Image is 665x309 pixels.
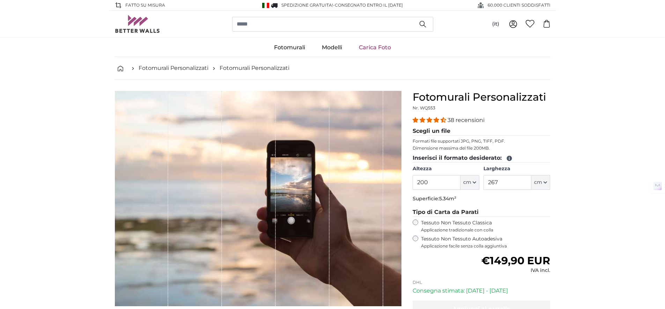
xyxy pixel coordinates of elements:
p: Dimensione massima del file 200MB. [413,145,551,151]
span: Nr. WQ553 [413,105,435,110]
span: 5.34m² [439,195,456,202]
legend: Inserisci il formato desiderato: [413,154,551,163]
a: Carica Foto [350,38,399,57]
span: Consegnato entro il [DATE] [335,2,403,8]
a: Fotomurali Personalizzati [220,64,289,72]
span: Fatto su misura [125,2,165,8]
span: Applicazione tradizionale con colla [421,227,551,233]
a: Modelli [313,38,350,57]
span: - [333,2,403,8]
img: Betterwalls [115,15,160,33]
label: Larghezza [483,165,550,172]
h1: Fotomurali Personalizzati [413,91,551,103]
p: Formati file supportati JPG, PNG, TIFF, PDF. [413,138,551,144]
p: DHL [413,280,551,285]
label: Tessuto Non Tessuto Autoadesiva [421,236,551,249]
span: 60.000 CLIENTI SODDISFATTI [488,2,551,8]
span: cm [463,179,471,186]
span: cm [534,179,542,186]
label: Altezza [413,165,479,172]
legend: Tipo di Carta da Parati [413,208,551,217]
button: cm [531,175,550,190]
a: Fotomurali Personalizzati [139,64,208,72]
span: 4.34 stars [413,117,448,123]
div: IVA incl. [481,267,550,274]
button: cm [460,175,479,190]
span: €149,90 EUR [481,254,550,267]
a: Fotomurali [266,38,313,57]
span: Spedizione GRATUITA! [281,2,333,8]
span: Applicazione facile senza colla aggiuntiva [421,243,551,249]
legend: Scegli un file [413,127,551,136]
span: 38 recensioni [448,117,485,123]
nav: breadcrumbs [115,57,551,80]
label: Tessuto Non Tessuto Classica [421,220,551,233]
button: (it) [487,18,505,30]
img: Italia [262,3,269,8]
p: Consegna stimata: [DATE] - [DATE] [413,287,551,295]
p: Superficie: [413,195,551,202]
